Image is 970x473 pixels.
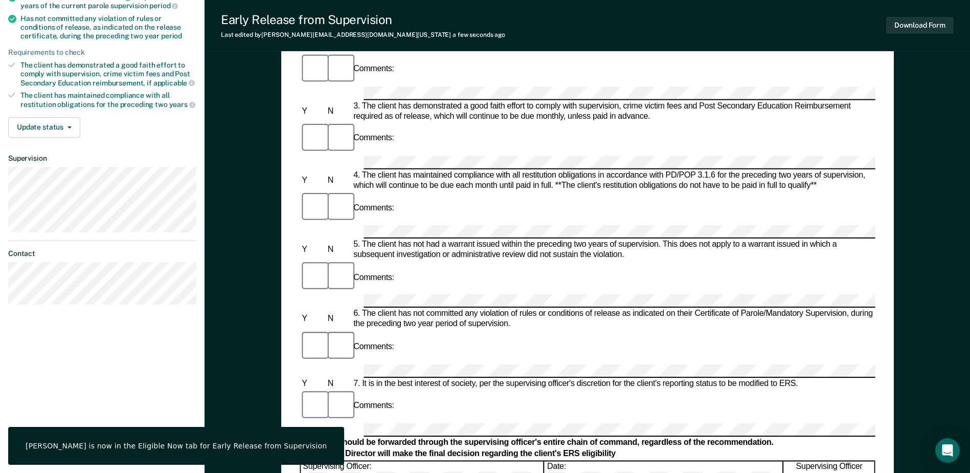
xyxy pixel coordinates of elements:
[351,379,875,389] div: 7. It is in the best interest of society, per the supervising officer's discretion for the client...
[325,245,351,255] div: N
[351,309,875,330] div: 6. The client has not committed any violation of rules or conditions of release as indicated on t...
[300,438,875,448] div: This form should be forwarded through the supervising officer's entire chain of command, regardle...
[886,17,954,34] button: Download Form
[351,240,875,261] div: 5. The client has not had a warrant issued within the preceding two years of supervision. This do...
[300,314,325,325] div: Y
[8,48,196,57] div: Requirements to check
[325,379,351,389] div: N
[351,342,396,352] div: Comments:
[8,249,196,258] dt: Contact
[351,134,396,144] div: Comments:
[300,245,325,255] div: Y
[351,272,396,283] div: Comments:
[169,100,195,109] span: years
[300,449,875,459] div: The Region Director will make the final decision regarding the client's ERS eligibility
[351,170,875,191] div: 4. The client has maintained compliance with all restitution obligations in accordance with PD/PO...
[161,32,182,40] span: period
[300,379,325,389] div: Y
[20,91,196,109] div: The client has maintained compliance with all restitution obligations for the preceding two
[20,14,196,40] div: Has not committed any violation of rules or conditions of release, as indicated on the release ce...
[325,314,351,325] div: N
[221,31,505,38] div: Last edited by [PERSON_NAME][EMAIL_ADDRESS][DOMAIN_NAME][US_STATE]
[351,64,396,75] div: Comments:
[153,79,195,87] span: applicable
[325,106,351,117] div: N
[221,12,505,27] div: Early Release from Supervision
[935,438,960,463] div: Open Intercom Messenger
[26,441,327,450] div: [PERSON_NAME] is now in the Eligible Now tab for Early Release from Supervision
[351,203,396,213] div: Comments:
[300,106,325,117] div: Y
[8,154,196,163] dt: Supervision
[453,31,505,38] span: a few seconds ago
[351,401,396,411] div: Comments:
[300,176,325,186] div: Y
[20,61,196,87] div: The client has demonstrated a good faith effort to comply with supervision, crime victim fees and...
[8,117,80,138] button: Update status
[351,101,875,122] div: 3. The client has demonstrated a good faith effort to comply with supervision, crime victim fees ...
[325,176,351,186] div: N
[149,2,178,10] span: period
